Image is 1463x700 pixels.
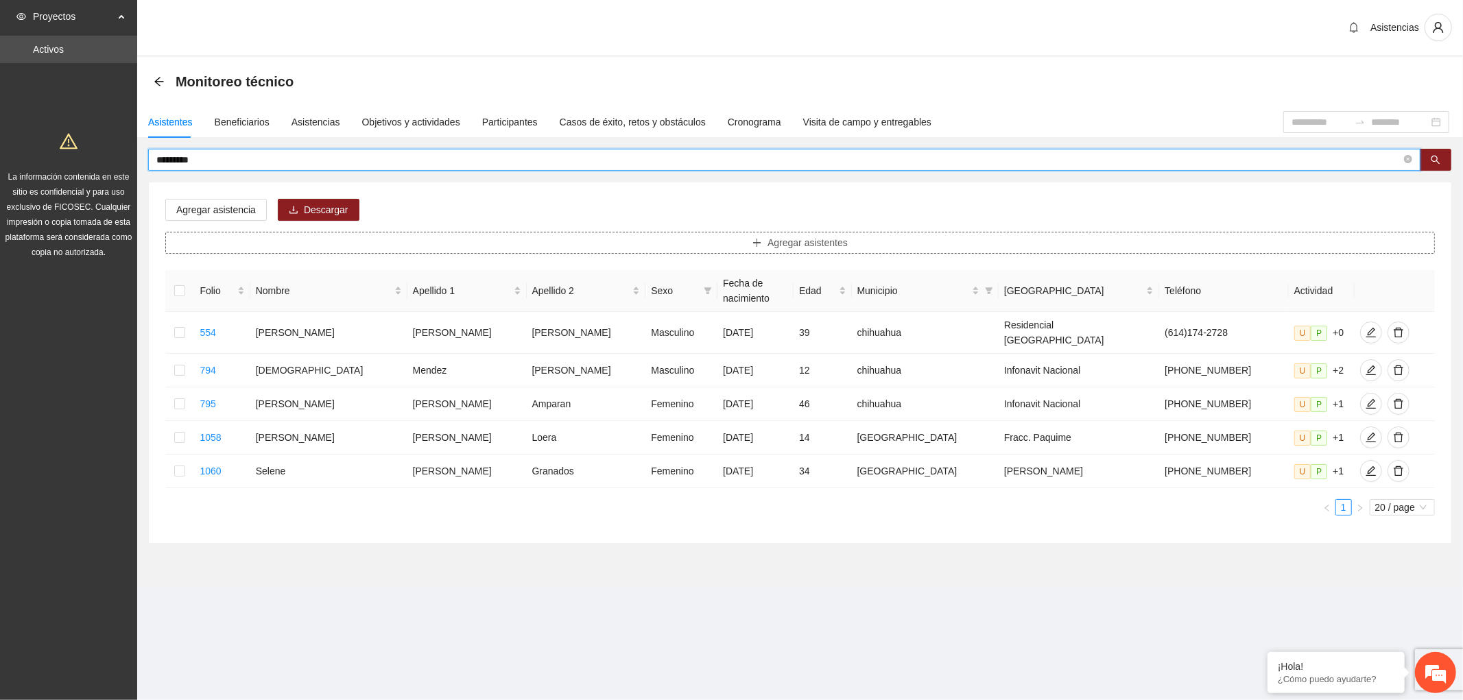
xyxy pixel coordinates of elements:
[1360,359,1382,381] button: edit
[1388,432,1409,443] span: delete
[999,421,1159,455] td: Fracc. Paquime
[250,312,407,354] td: [PERSON_NAME]
[1159,455,1288,488] td: [PHONE_NUMBER]
[1388,359,1410,381] button: delete
[1404,154,1412,167] span: close-circle
[200,327,215,338] a: 554
[645,354,717,387] td: Masculino
[527,270,646,312] th: Apellido 2
[1159,387,1288,421] td: [PHONE_NUMBER]
[527,421,646,455] td: Loera
[200,365,215,376] a: 794
[1336,500,1351,515] a: 1
[1352,499,1368,516] li: Next Page
[1355,117,1366,128] span: to
[1388,460,1410,482] button: delete
[768,235,848,250] span: Agregar asistentes
[999,354,1159,387] td: Infonavit Nacional
[985,287,993,295] span: filter
[1388,365,1409,376] span: delete
[982,280,996,301] span: filter
[999,387,1159,421] td: Infonavit Nacional
[1388,393,1410,415] button: delete
[60,132,78,150] span: warning
[407,455,527,488] td: [PERSON_NAME]
[794,421,851,455] td: 14
[1004,283,1143,298] span: [GEOGRAPHIC_DATA]
[194,270,250,312] th: Folio
[1375,500,1429,515] span: 20 / page
[1361,432,1381,443] span: edit
[250,354,407,387] td: [DEMOGRAPHIC_DATA]
[1294,464,1311,479] span: U
[200,283,234,298] span: Folio
[560,114,706,130] div: Casos de éxito, retos y obstáculos
[225,7,258,40] div: Minimizar ventana de chat en vivo
[1361,398,1381,409] span: edit
[407,270,527,312] th: Apellido 1
[527,354,646,387] td: [PERSON_NAME]
[1159,270,1288,312] th: Teléfono
[1388,398,1409,409] span: delete
[1425,21,1451,34] span: user
[794,354,851,387] td: 12
[1343,16,1365,38] button: bell
[7,374,261,422] textarea: Escriba su mensaje y pulse “Intro”
[1294,326,1311,341] span: U
[1311,431,1327,446] span: P
[1388,466,1409,476] span: delete
[645,455,717,488] td: Femenino
[852,455,999,488] td: [GEOGRAPHIC_DATA]
[250,421,407,455] td: [PERSON_NAME]
[154,76,165,87] span: arrow-left
[799,283,835,298] span: Edad
[1370,499,1435,516] div: Page Size
[794,455,851,488] td: 34
[999,312,1159,354] td: Residencial [GEOGRAPHIC_DATA]
[803,114,931,130] div: Visita de campo y entregables
[1278,661,1394,672] div: ¡Hola!
[852,387,999,421] td: chihuahua
[1335,499,1352,516] li: 1
[999,270,1159,312] th: Colonia
[794,312,851,354] td: 39
[527,387,646,421] td: Amparan
[1294,431,1311,446] span: U
[1294,397,1311,412] span: U
[250,387,407,421] td: [PERSON_NAME]
[215,114,270,130] div: Beneficiarios
[165,199,267,221] button: Agregar asistencia
[728,114,781,130] div: Cronograma
[407,354,527,387] td: Mendez
[407,387,527,421] td: [PERSON_NAME]
[200,432,221,443] a: 1058
[154,76,165,88] div: Back
[5,172,132,257] span: La información contenida en este sitio es confidencial y para uso exclusivo de FICOSEC. Cualquier...
[482,114,538,130] div: Participantes
[999,455,1159,488] td: [PERSON_NAME]
[717,354,794,387] td: [DATE]
[176,71,294,93] span: Monitoreo técnico
[1370,22,1419,33] span: Asistencias
[250,455,407,488] td: Selene
[292,114,340,130] div: Asistencias
[1344,22,1364,33] span: bell
[717,455,794,488] td: [DATE]
[80,183,189,322] span: Estamos en línea.
[852,270,999,312] th: Municipio
[1360,460,1382,482] button: edit
[256,283,392,298] span: Nombre
[165,232,1435,254] button: plusAgregar asistentes
[1311,464,1327,479] span: P
[1289,455,1355,488] td: +1
[532,283,630,298] span: Apellido 2
[1360,393,1382,415] button: edit
[16,12,26,21] span: eye
[1311,363,1327,378] span: P
[651,283,698,298] span: Sexo
[852,312,999,354] td: chihuahua
[1360,426,1382,448] button: edit
[71,70,230,88] div: Chatee con nosotros ahora
[1420,149,1451,171] button: search
[1319,499,1335,516] button: left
